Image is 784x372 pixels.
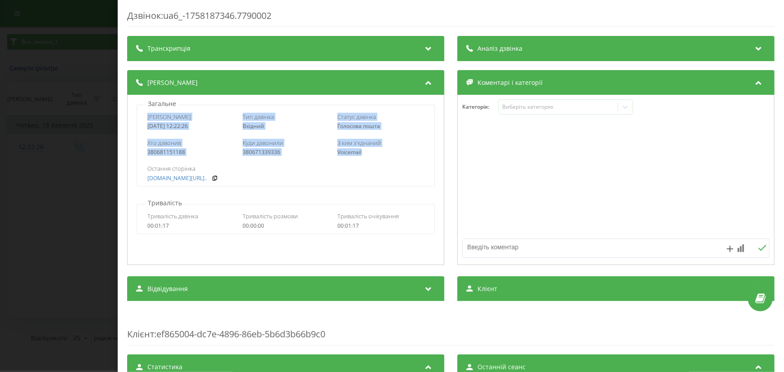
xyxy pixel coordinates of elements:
span: Куди дзвонили [243,139,283,147]
div: Виберіть категорію [502,103,614,111]
div: [DATE] 12:22:26 [147,123,234,129]
div: 380681151188 [147,149,234,155]
span: Тривалість дзвінка [147,212,198,220]
div: Дзвінок : ua6_-1758187346.7790002 [127,9,775,27]
p: Тривалість [146,199,184,208]
h4: Категорія : [462,104,498,110]
span: Коментарі і категорії [478,78,543,87]
span: Вхідний [243,122,264,130]
span: Останній сеанс [478,363,526,372]
span: Клієнт [478,284,497,293]
div: 380671339336 [243,149,329,155]
span: Тривалість очікування [337,212,399,220]
div: 00:01:17 [337,223,424,229]
div: 00:01:17 [147,223,234,229]
p: Загальне [146,99,178,108]
span: Аналіз дзвінка [478,44,523,53]
div: Voicemail [337,149,424,155]
span: З ким з'єднаний [337,139,381,147]
span: Тип дзвінка [243,113,274,121]
a: [DOMAIN_NAME][URL].. [147,175,207,182]
span: Відвідування [147,284,188,293]
span: Голосова пошта [337,122,380,130]
span: Клієнт [127,328,154,340]
span: [PERSON_NAME] [147,78,198,87]
span: Тривалість розмови [243,212,298,220]
span: Хто дзвонив [147,139,181,147]
div: 00:00:00 [243,223,329,229]
span: Статус дзвінка [337,113,376,121]
span: [PERSON_NAME] [147,113,191,121]
span: Остання сторінка [147,164,195,173]
span: Транскрипція [147,44,190,53]
div: : ef865004-dc7e-4896-86eb-5b6d3b66b9c0 [127,310,775,345]
span: Статистика [147,363,182,372]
